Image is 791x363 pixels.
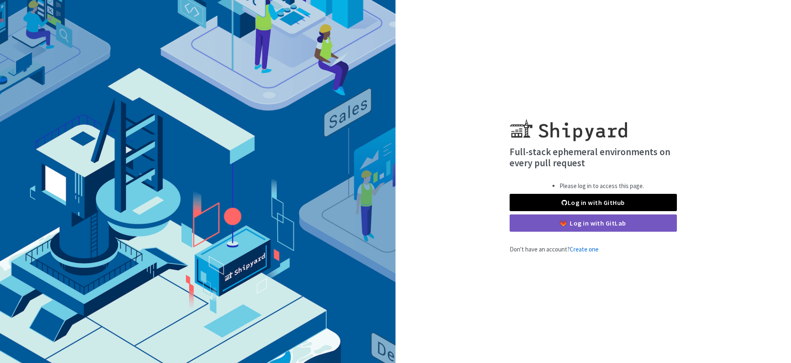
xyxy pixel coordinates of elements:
[510,194,677,211] a: Log in with GitHub
[510,214,677,232] a: Log in with GitLab
[560,220,566,226] img: gitlab-color.svg
[559,181,644,191] li: Please log in to access this page.
[570,245,599,253] a: Create one
[510,146,677,169] h4: Full-stack ephemeral environments on every pull request
[510,245,599,253] span: Don't have an account?
[510,109,627,141] img: Shipyard logo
